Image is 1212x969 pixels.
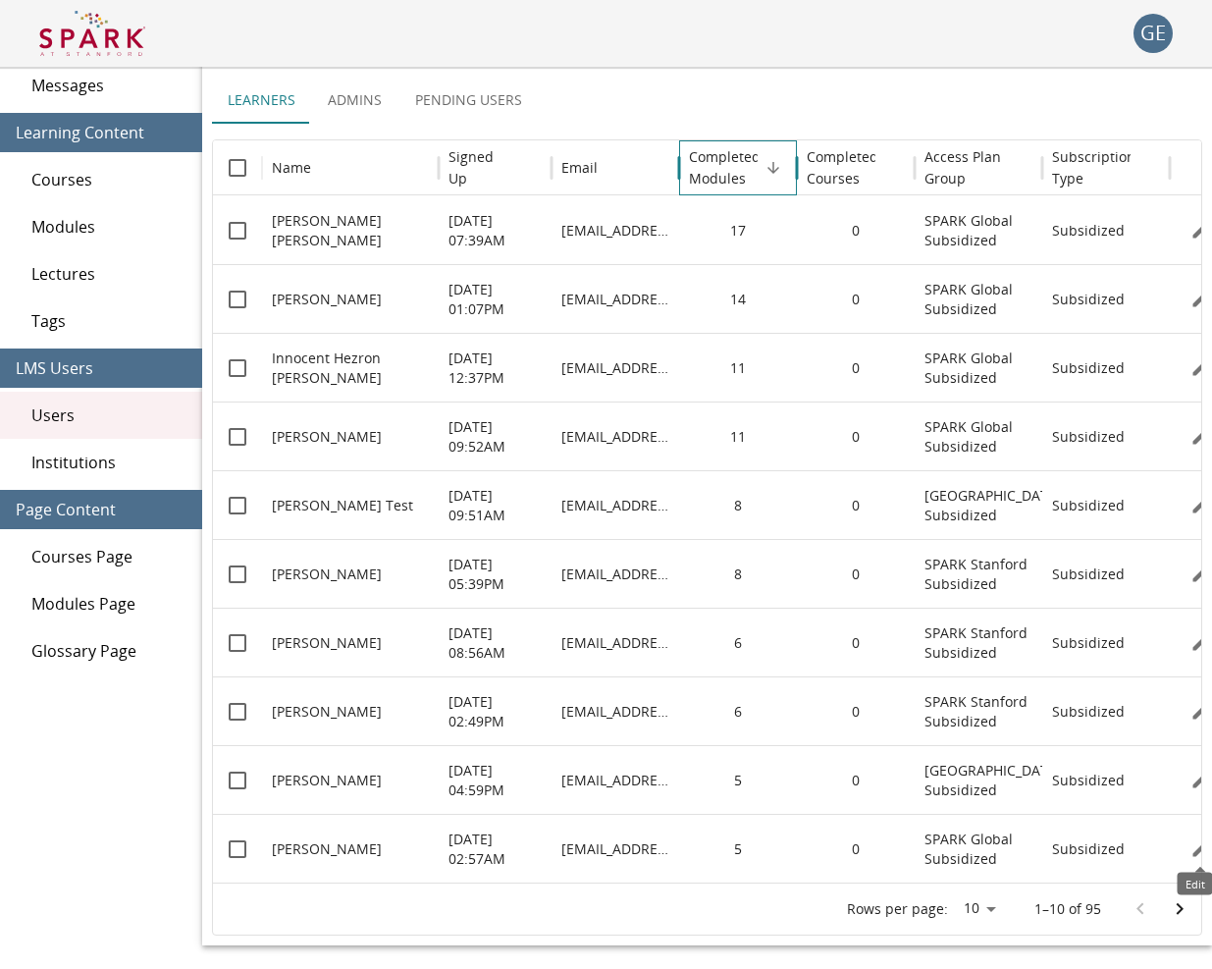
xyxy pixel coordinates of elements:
h6: Completed Courses [807,146,878,189]
p: [DATE] 04:59PM [448,761,542,800]
p: [PERSON_NAME] [272,565,382,584]
button: Sort [600,154,627,182]
button: Sort [760,154,787,182]
p: SPARK Global Subsidized [924,830,1032,869]
p: Subsidized [1052,221,1125,241]
p: Rows per page: [847,899,948,919]
p: [PERSON_NAME] [272,771,382,790]
svg: Edit [1190,290,1210,309]
div: segda.abdoulaye@yahoo.fr [552,814,679,883]
p: [PERSON_NAME] [272,427,382,447]
p: Subsidized [1052,771,1125,790]
div: Email [561,158,598,177]
div: 0 [797,402,915,470]
p: [PERSON_NAME] [272,702,382,722]
button: Pending Users [399,77,538,124]
svg: Edit [1190,633,1210,653]
p: SPARK Global Subsidized [924,417,1032,457]
svg: Edit [1190,221,1210,241]
img: Logo of SPARK at Stanford [39,10,145,57]
p: Innocent Hezron [PERSON_NAME] [272,349,429,388]
svg: Edit [1190,358,1210,378]
div: 5 [679,814,797,883]
div: 8 [679,539,797,608]
h6: Completed Modules [689,146,761,189]
p: [PERSON_NAME] [PERSON_NAME] [272,211,429,250]
span: Courses Page [31,545,186,568]
div: 14 [679,264,797,333]
div: 0 [797,333,915,402]
svg: Edit [1190,771,1210,790]
p: [PERSON_NAME] [272,290,382,309]
span: Modules [31,215,186,239]
p: SPARK Stanford Subsidized [924,623,1032,663]
div: GE [1133,14,1173,53]
p: Subsidized [1052,290,1125,309]
p: Subsidized [1052,633,1125,653]
div: 0 [797,470,915,539]
p: [GEOGRAPHIC_DATA] Subsidized [924,761,1062,800]
span: Tags [31,309,186,333]
div: 10 [956,894,1003,923]
div: g.ehrenk@gmail.com [552,470,679,539]
div: rthelingwani@aibst.edu.zw [552,402,679,470]
div: rieko@stanford.edu [552,608,679,676]
button: Admins [311,77,399,124]
div: 0 [797,195,915,264]
p: SPARK Global Subsidized [924,280,1032,319]
div: 11 [679,333,797,402]
h6: Subscription Type [1052,146,1135,189]
h6: Signed Up [448,146,512,189]
p: SPARK Global Subsidized [924,211,1032,250]
p: Subsidized [1052,358,1125,378]
p: [PERSON_NAME] [272,633,382,653]
span: Users [31,404,186,427]
div: 6 [679,608,797,676]
span: Messages [31,74,186,97]
div: 0 [797,814,915,883]
svg: Edit [1190,839,1210,859]
p: Subsidized [1052,702,1125,722]
p: Subsidized [1052,496,1125,515]
svg: Edit [1190,427,1210,447]
span: Learning Content [16,121,186,144]
p: Subsidized [1052,565,1125,584]
span: Page Content [16,498,186,521]
div: 0 [797,539,915,608]
p: [DATE] 07:39AM [448,211,542,250]
button: account of current user [1133,14,1173,53]
div: dmendel1@stanford.edu [552,676,679,745]
div: innocenthezron73@gmail.com [552,333,679,402]
span: Modules Page [31,592,186,616]
div: user types [212,77,1202,124]
p: [PERSON_NAME] Test [272,496,413,515]
svg: Edit [1190,702,1210,722]
div: emade.nkwelle@ubuea.cm [552,195,679,264]
div: 0 [797,264,915,333]
div: 0 [797,676,915,745]
span: Courses [31,168,186,191]
span: Lectures [31,262,186,286]
div: kttrinh@stanford.edu [552,745,679,814]
div: 0 [797,608,915,676]
button: Go to next page [1160,889,1199,929]
p: [DATE] 08:56AM [448,623,542,663]
p: Subsidized [1052,427,1125,447]
svg: Edit [1190,565,1210,584]
div: 0 [797,745,915,814]
p: [DATE] 05:39PM [448,555,542,594]
p: SPARK Stanford Subsidized [924,555,1032,594]
p: SPARK Global Subsidized [924,349,1032,388]
p: [GEOGRAPHIC_DATA] Subsidized [924,486,1062,525]
p: [DATE] 09:51AM [448,486,542,525]
p: [DATE] 02:57AM [448,830,542,869]
p: [DATE] 09:52AM [448,417,542,457]
div: 8 [679,470,797,539]
p: SPARK Stanford Subsidized [924,692,1032,731]
p: [PERSON_NAME] [272,839,382,859]
span: Glossary Page [31,639,186,663]
button: Sort [313,154,341,182]
h6: Access Plan Group [924,146,1032,189]
div: Name [272,158,311,177]
p: 1–10 of 95 [1034,899,1101,919]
